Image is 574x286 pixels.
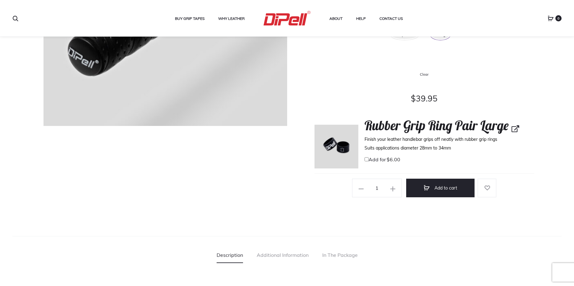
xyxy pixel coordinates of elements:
[315,216,534,233] iframe: PayPal
[411,93,416,104] span: $
[411,93,438,104] bdi: 39.95
[356,15,366,23] a: Help
[365,156,400,162] label: Add for
[217,247,243,263] a: Description
[315,71,534,78] a: Clear
[329,15,342,23] a: About
[365,135,534,155] p: Finish your leather handlebar grips off neatly with rubber grip rings Suits applications diameter...
[257,247,309,263] a: Additional Information
[365,117,508,134] span: Rubber Grip Ring Pair Large
[218,15,245,23] a: Why Leather
[387,156,390,163] span: $
[387,156,400,163] bdi: 6.00
[548,16,554,21] a: 0
[478,179,496,197] a: Add to wishlist
[365,157,369,161] input: Add for$6.00
[406,179,475,197] button: Add to cart
[315,125,358,168] img: Dipell-Upgrades-BandsSmall-150-Paul Osta
[555,15,562,21] span: 0
[379,15,403,23] a: Contact Us
[367,181,387,195] input: Qty
[175,15,204,23] a: Buy Grip Tapes
[322,247,358,263] a: In The Package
